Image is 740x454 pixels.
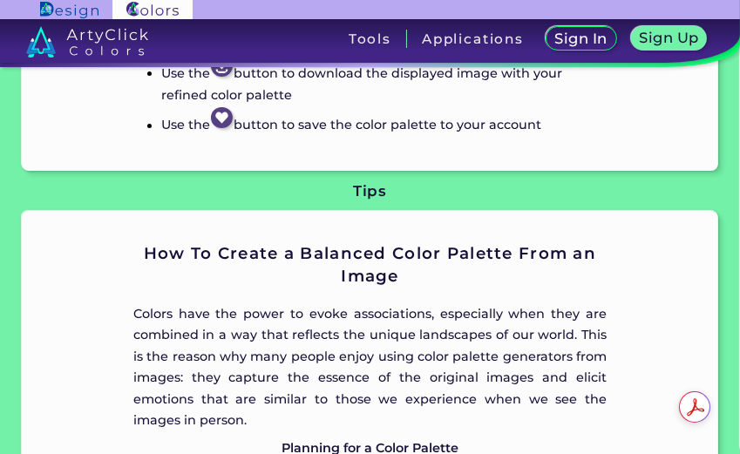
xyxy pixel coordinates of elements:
h3: Tips [353,181,387,202]
h5: Sign Up [638,30,700,45]
a: Sign Up [629,26,709,51]
p: Colors have the power to evoke associations, especially when they are combined in a way that refl... [133,303,607,431]
a: Sign In [545,26,619,51]
h2: How To Create a Balanced Color Palette From an Image [133,242,607,288]
h3: Tools [349,32,391,45]
img: ArtyClick Design logo [40,2,98,18]
h3: Applications [422,32,524,45]
img: logo_artyclick_colors_white.svg [26,26,149,58]
p: Use the button to download the displayed image with your refined color palette [161,54,607,105]
img: icon_favourite_white.svg [211,107,232,128]
p: Use the button to save the color palette to your account [161,105,607,136]
h5: Sign In [553,31,608,46]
